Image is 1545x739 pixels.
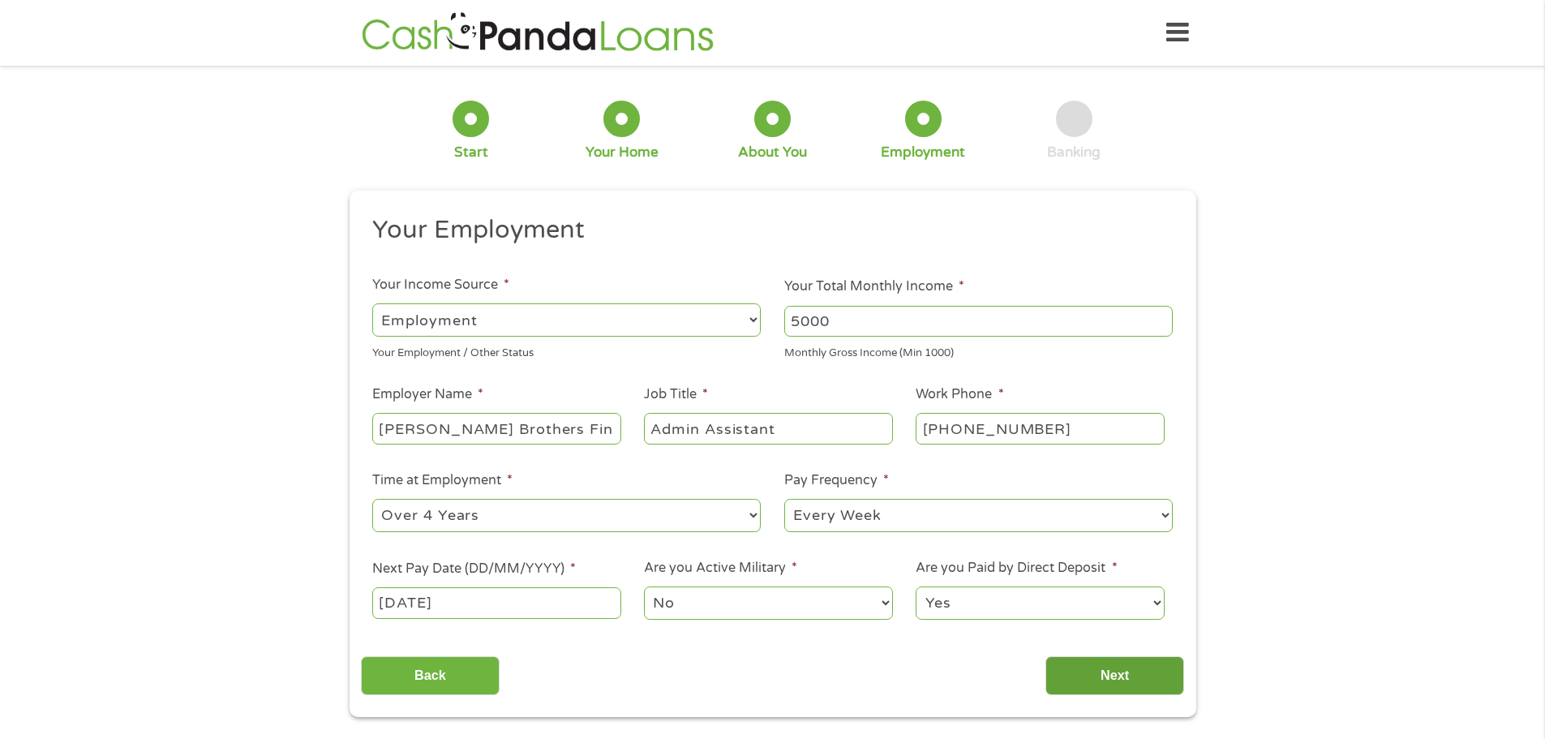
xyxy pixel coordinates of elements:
[372,386,483,403] label: Employer Name
[372,277,509,294] label: Your Income Source
[644,386,708,403] label: Job Title
[784,472,889,489] label: Pay Frequency
[644,560,797,577] label: Are you Active Military
[784,340,1173,362] div: Monthly Gross Income (Min 1000)
[372,587,620,618] input: ---Click Here for Calendar ---
[454,144,488,161] div: Start
[357,10,719,56] img: GetLoanNow Logo
[372,340,761,362] div: Your Employment / Other Status
[1047,144,1101,161] div: Banking
[372,561,576,578] label: Next Pay Date (DD/MM/YYYY)
[784,278,964,295] label: Your Total Monthly Income
[586,144,659,161] div: Your Home
[372,472,513,489] label: Time at Employment
[916,413,1164,444] input: (231) 754-4010
[372,214,1161,247] h2: Your Employment
[916,560,1117,577] label: Are you Paid by Direct Deposit
[372,413,620,444] input: Walmart
[784,306,1173,337] input: 1800
[881,144,965,161] div: Employment
[361,656,500,696] input: Back
[1045,656,1184,696] input: Next
[738,144,807,161] div: About You
[644,413,892,444] input: Cashier
[916,386,1003,403] label: Work Phone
